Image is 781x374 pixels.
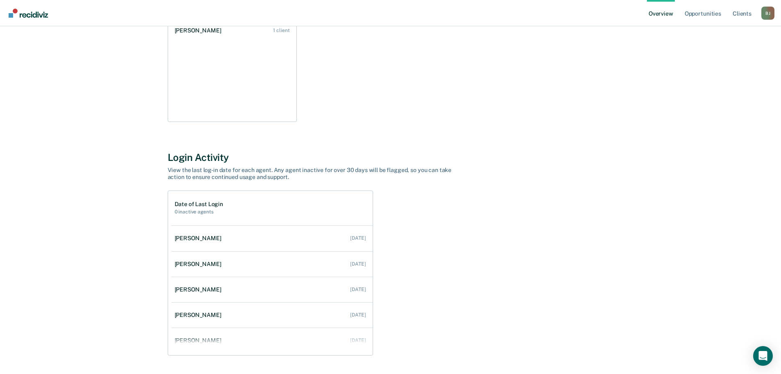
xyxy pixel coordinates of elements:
div: [PERSON_NAME] [175,286,225,293]
a: [PERSON_NAME] 1 client [171,19,296,42]
div: B J [761,7,774,20]
a: [PERSON_NAME] [DATE] [171,303,373,327]
div: [PERSON_NAME] [175,27,225,34]
a: [PERSON_NAME] [DATE] [171,278,373,301]
div: Open Intercom Messenger [753,346,773,366]
div: [PERSON_NAME] [175,235,225,242]
div: [DATE] [350,312,366,318]
div: 1 client [273,28,289,33]
div: [DATE] [350,261,366,267]
div: [DATE] [350,337,366,343]
div: Login Activity [168,151,614,163]
button: Profile dropdown button [761,7,774,20]
a: [PERSON_NAME] [DATE] [171,227,373,250]
div: [PERSON_NAME] [175,337,225,344]
h2: 0 inactive agents [175,209,223,215]
div: [PERSON_NAME] [175,312,225,319]
a: [PERSON_NAME] [DATE] [171,252,373,276]
div: View the last log-in date for each agent. Any agent inactive for over 30 days will be flagged, so... [168,167,455,181]
div: [DATE] [350,287,366,292]
a: [PERSON_NAME] [DATE] [171,329,373,352]
img: Recidiviz [9,9,48,18]
h1: Date of Last Login [175,201,223,208]
div: [DATE] [350,235,366,241]
div: [PERSON_NAME] [175,261,225,268]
